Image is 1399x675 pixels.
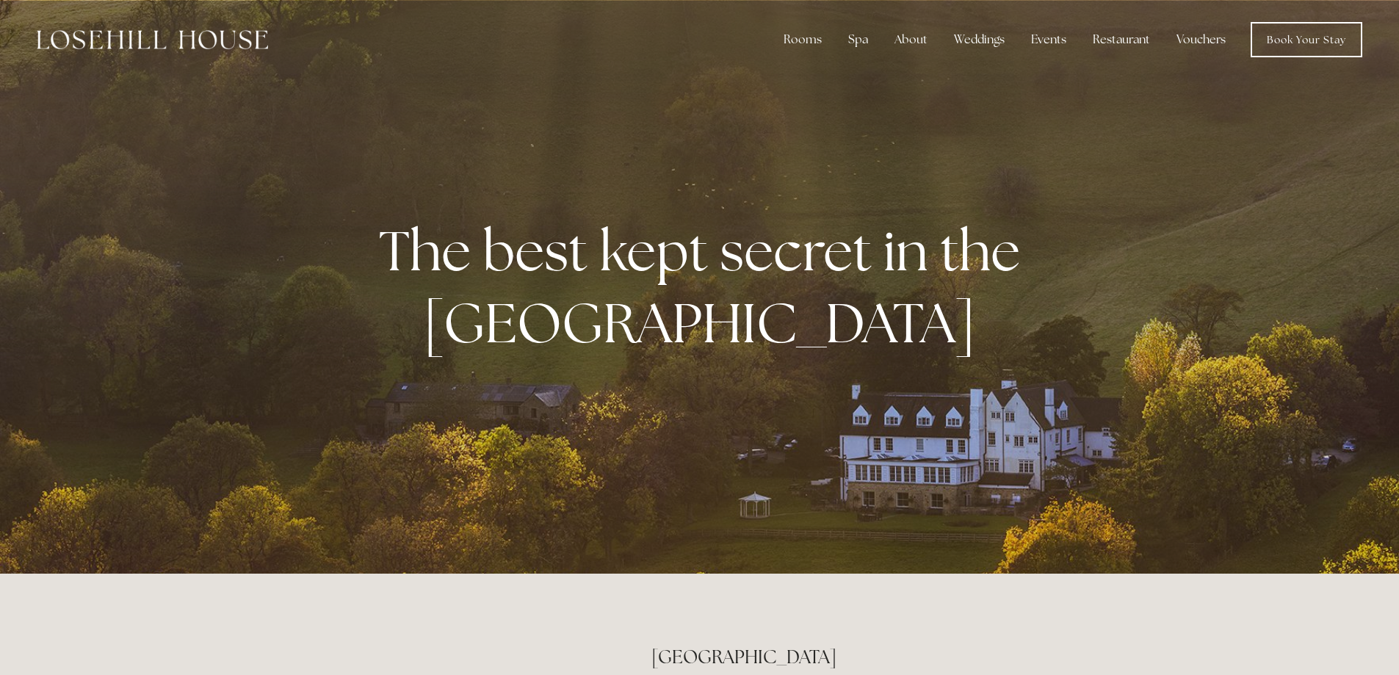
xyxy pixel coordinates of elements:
h2: [GEOGRAPHIC_DATA] [651,644,1050,670]
div: Events [1019,25,1078,54]
div: Rooms [772,25,834,54]
div: About [883,25,939,54]
strong: The best kept secret in the [GEOGRAPHIC_DATA] [379,214,1032,358]
a: Vouchers [1165,25,1237,54]
div: Spa [836,25,880,54]
div: Weddings [942,25,1016,54]
div: Restaurant [1081,25,1162,54]
a: Book Your Stay [1251,22,1362,57]
img: Losehill House [37,30,268,49]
